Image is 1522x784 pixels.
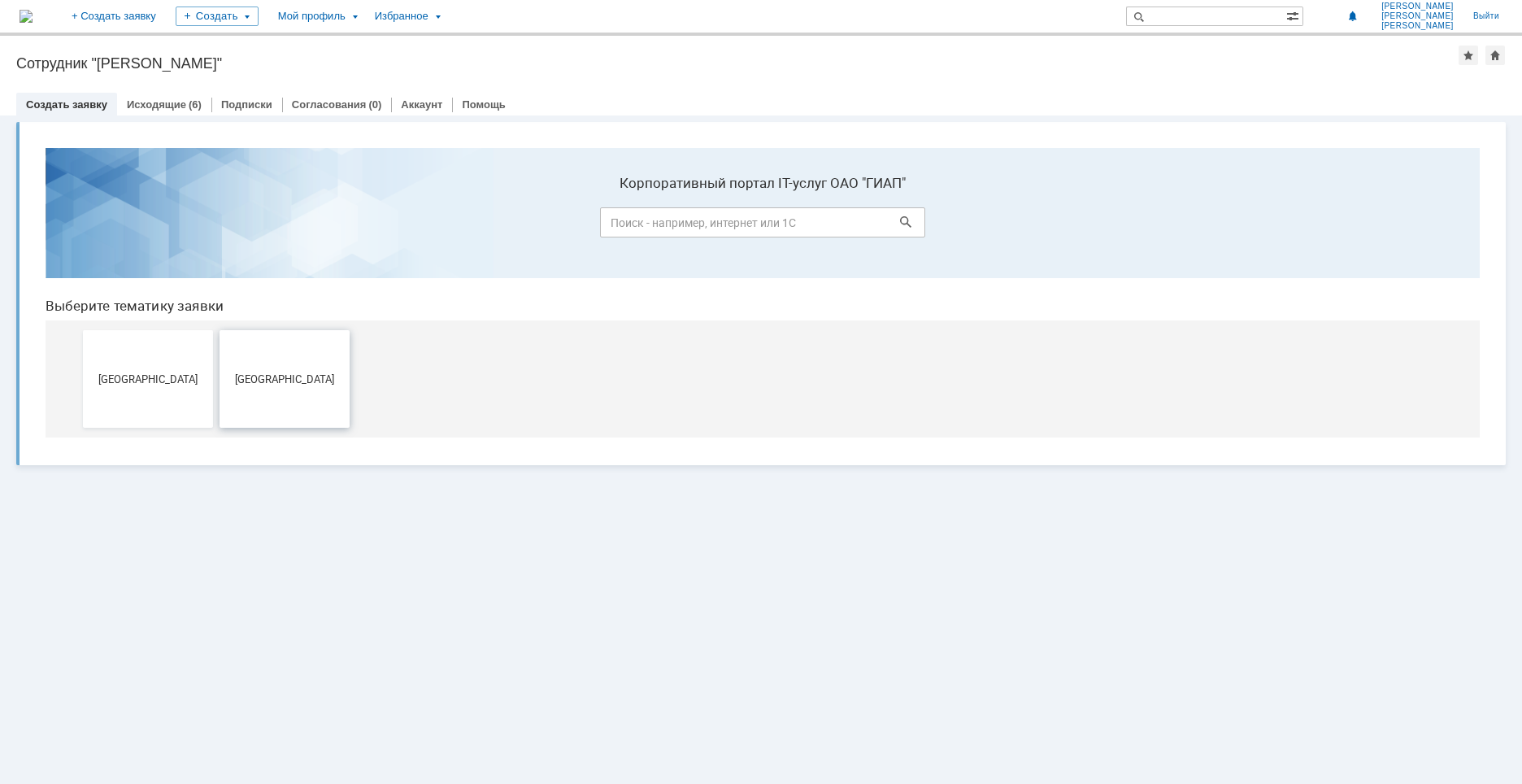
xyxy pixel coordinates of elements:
div: (0) [368,98,381,111]
button: [GEOGRAPHIC_DATA] [187,195,317,293]
input: Поиск - например, интернет или 1С [567,72,893,102]
a: Перейти на домашнюю страницу [20,10,33,23]
a: Помощь [462,98,505,111]
a: Подписки [221,98,272,111]
a: Создать заявку [26,98,107,111]
header: Выберите тематику заявки [13,163,1447,179]
div: Добавить в избранное [1459,46,1478,65]
div: Создать [176,7,259,26]
a: Аккаунт [401,98,442,111]
span: [PERSON_NAME] [1381,11,1454,21]
div: (6) [189,98,202,111]
div: Сделать домашней страницей [1485,46,1505,65]
a: Исходящие [127,98,186,111]
label: Корпоративный портал IT-услуг ОАО "ГИАП" [567,40,893,56]
span: [PERSON_NAME] [1381,2,1454,11]
span: [GEOGRAPHIC_DATA] [192,237,312,250]
span: [PERSON_NAME] [1381,21,1454,31]
img: logo [20,10,33,23]
a: Согласования [292,98,367,111]
span: Расширенный поиск [1286,7,1302,23]
span: [GEOGRAPHIC_DATA] [55,237,176,250]
div: Сотрудник "[PERSON_NAME]" [16,55,1459,72]
button: [GEOGRAPHIC_DATA] [50,195,180,293]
